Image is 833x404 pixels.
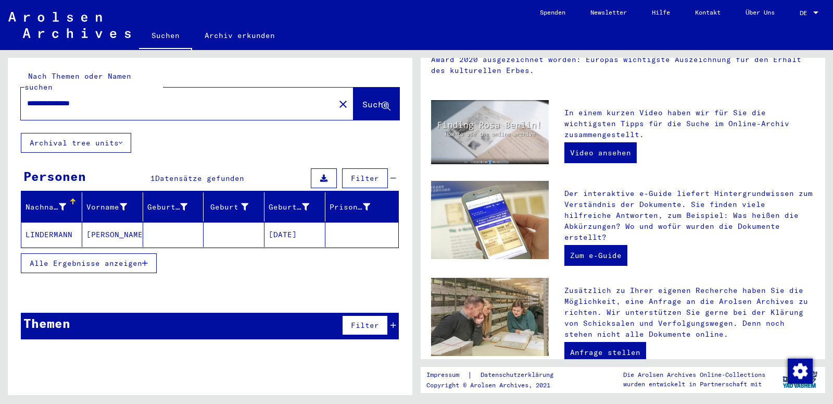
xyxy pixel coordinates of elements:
[86,199,143,215] div: Vorname
[337,98,349,111] mat-icon: close
[788,359,813,384] img: Zustimmung ändern
[21,253,157,273] button: Alle Ergebnisse anzeigen
[426,381,566,390] p: Copyright © Arolsen Archives, 2021
[800,9,811,17] span: DE
[269,199,325,215] div: Geburtsdatum
[192,23,287,48] a: Archiv erkunden
[208,199,264,215] div: Geburt‏
[82,192,143,222] mat-header-cell: Vorname
[780,366,819,393] img: yv_logo.png
[564,342,646,363] a: Anfrage stellen
[264,192,325,222] mat-header-cell: Geburtsdatum
[472,370,566,381] a: Datenschutzerklärung
[155,174,244,183] span: Datensätze gefunden
[426,370,566,381] div: |
[143,192,204,222] mat-header-cell: Geburtsname
[147,202,188,213] div: Geburtsname
[139,23,192,50] a: Suchen
[325,192,398,222] mat-header-cell: Prisoner #
[342,168,388,188] button: Filter
[26,199,82,215] div: Nachname
[147,199,204,215] div: Geburtsname
[8,12,131,38] img: Arolsen_neg.svg
[264,222,325,247] mat-cell: [DATE]
[333,93,354,114] button: Clear
[330,202,370,213] div: Prisoner #
[426,370,468,381] a: Impressum
[564,142,637,163] a: Video ansehen
[623,370,765,379] p: Die Arolsen Archives Online-Collections
[354,88,399,120] button: Suche
[330,199,386,215] div: Prisoner #
[342,315,388,335] button: Filter
[21,222,82,247] mat-cell: LINDERMANN
[23,167,86,186] div: Personen
[204,192,264,222] mat-header-cell: Geburt‏
[351,174,379,183] span: Filter
[21,133,131,153] button: Archival tree units
[431,43,815,76] p: Unser Online-Archiv ist 2020 mit dem European Heritage Award / Europa Nostra Award 2020 ausgezeic...
[564,188,815,243] p: Der interaktive e-Guide liefert Hintergrundwissen zum Verständnis der Dokumente. Sie finden viele...
[30,259,142,268] span: Alle Ergebnisse anzeigen
[431,181,549,260] img: eguide.jpg
[431,100,549,164] img: video.jpg
[431,278,549,357] img: inquiries.jpg
[82,222,143,247] mat-cell: [PERSON_NAME]
[26,202,66,213] div: Nachname
[24,71,131,92] mat-label: Nach Themen oder Namen suchen
[351,321,379,330] span: Filter
[208,202,248,213] div: Geburt‏
[21,192,82,222] mat-header-cell: Nachname
[564,107,815,140] p: In einem kurzen Video haben wir für Sie die wichtigsten Tipps für die Suche im Online-Archiv zusa...
[564,245,627,266] a: Zum e-Guide
[150,174,155,183] span: 1
[269,202,309,213] div: Geburtsdatum
[23,314,70,333] div: Themen
[86,202,127,213] div: Vorname
[362,99,388,109] span: Suche
[623,379,765,389] p: wurden entwickelt in Partnerschaft mit
[564,285,815,340] p: Zusätzlich zu Ihrer eigenen Recherche haben Sie die Möglichkeit, eine Anfrage an die Arolsen Arch...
